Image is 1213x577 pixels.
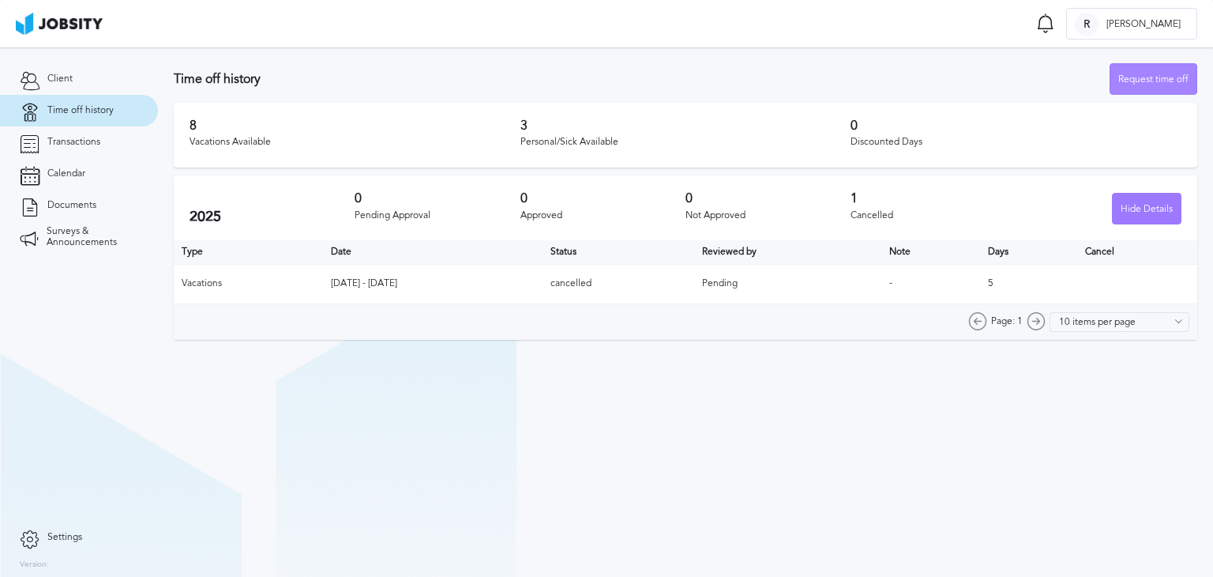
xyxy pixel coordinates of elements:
span: Documents [47,200,96,211]
h2: 2025 [190,209,355,225]
h3: Time off history [174,72,1110,86]
span: Client [47,74,73,85]
th: Toggle SortBy [694,240,881,264]
td: Vacations [174,264,323,304]
div: R [1075,13,1098,36]
button: Hide Details [1112,193,1181,224]
h3: 0 [685,191,851,206]
label: Version: [20,560,49,570]
div: Discounted Days [851,137,1181,148]
th: Toggle SortBy [881,240,980,264]
div: Not Approved [685,210,851,221]
div: Approved [520,210,685,221]
span: Surveys & Announcements [47,226,138,248]
div: Request time off [1110,64,1196,96]
h3: 8 [190,119,520,133]
div: Cancelled [851,210,1016,221]
td: 5 [980,264,1077,304]
td: cancelled [543,264,694,304]
th: Days [980,240,1077,264]
span: Transactions [47,137,100,148]
img: ab4bad089aa723f57921c736e9817d99.png [16,13,103,35]
th: Cancel [1077,240,1197,264]
button: R[PERSON_NAME] [1066,8,1197,40]
th: Toggle SortBy [543,240,694,264]
div: Pending Approval [355,210,520,221]
span: Pending [702,277,738,288]
th: Type [174,240,323,264]
button: Request time off [1110,63,1197,95]
h3: 1 [851,191,1016,206]
div: Personal/Sick Available [520,137,851,148]
span: [PERSON_NAME] [1098,19,1189,30]
h3: 3 [520,119,851,133]
th: Toggle SortBy [323,240,542,264]
div: Hide Details [1113,194,1181,225]
h3: 0 [520,191,685,206]
div: Vacations Available [190,137,520,148]
h3: 0 [355,191,520,206]
span: Page: 1 [991,316,1023,327]
span: Settings [47,532,82,543]
span: Time off history [47,105,114,116]
td: [DATE] - [DATE] [323,264,542,304]
span: Calendar [47,168,85,179]
h3: 0 [851,119,1181,133]
span: - [889,277,892,288]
